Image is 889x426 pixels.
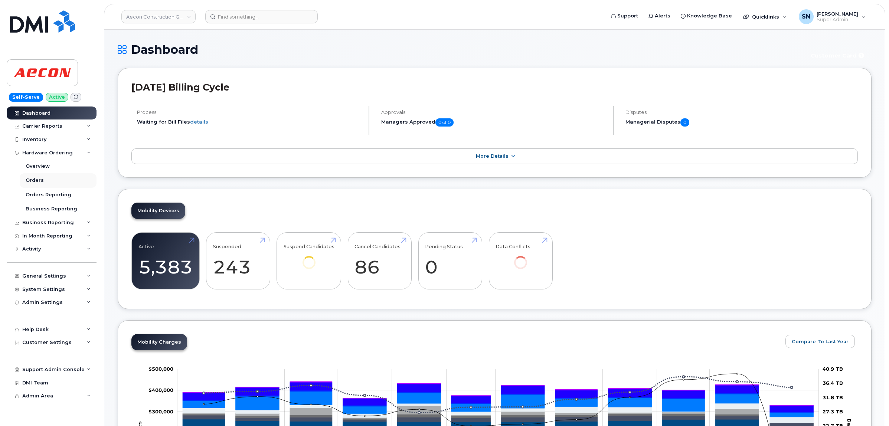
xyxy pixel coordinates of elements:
g: $0 [148,387,173,393]
tspan: $400,000 [148,387,173,393]
span: 0 of 0 [435,118,454,127]
h4: Disputes [625,109,858,115]
a: Mobility Charges [131,334,187,350]
g: Features [183,391,814,417]
a: Cancel Candidates 86 [354,236,405,285]
tspan: $500,000 [148,366,173,372]
h1: Dashboard [118,43,801,56]
a: Suspend Candidates [284,236,334,279]
tspan: 31.8 TB [823,394,843,400]
g: $0 [148,409,173,414]
li: Waiting for Bill Files [137,118,362,125]
g: QST [183,381,814,405]
h5: Managers Approved [381,118,607,127]
a: Suspended 243 [213,236,263,285]
g: HST [183,382,814,412]
button: Compare To Last Year [785,335,855,348]
a: Active 5,383 [138,236,193,285]
h2: [DATE] Billing Cycle [131,82,858,93]
h4: Process [137,109,362,115]
a: Mobility Devices [131,203,185,219]
button: Customer Card [805,49,872,62]
tspan: 36.4 TB [823,380,843,386]
span: 0 [680,118,689,127]
tspan: $300,000 [148,409,173,414]
tspan: 27.3 TB [823,409,843,414]
a: Data Conflicts [496,236,546,279]
h5: Managerial Disputes [625,118,858,127]
span: Compare To Last Year [792,338,849,345]
span: More Details [476,153,509,159]
a: Pending Status 0 [425,236,475,285]
g: Cancellation [183,406,814,423]
tspan: 40.9 TB [823,366,843,372]
g: GST [183,390,814,413]
a: details [190,119,208,125]
g: $0 [148,366,173,372]
g: PST [183,381,814,406]
g: Hardware [183,403,814,423]
h4: Approvals [381,109,607,115]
